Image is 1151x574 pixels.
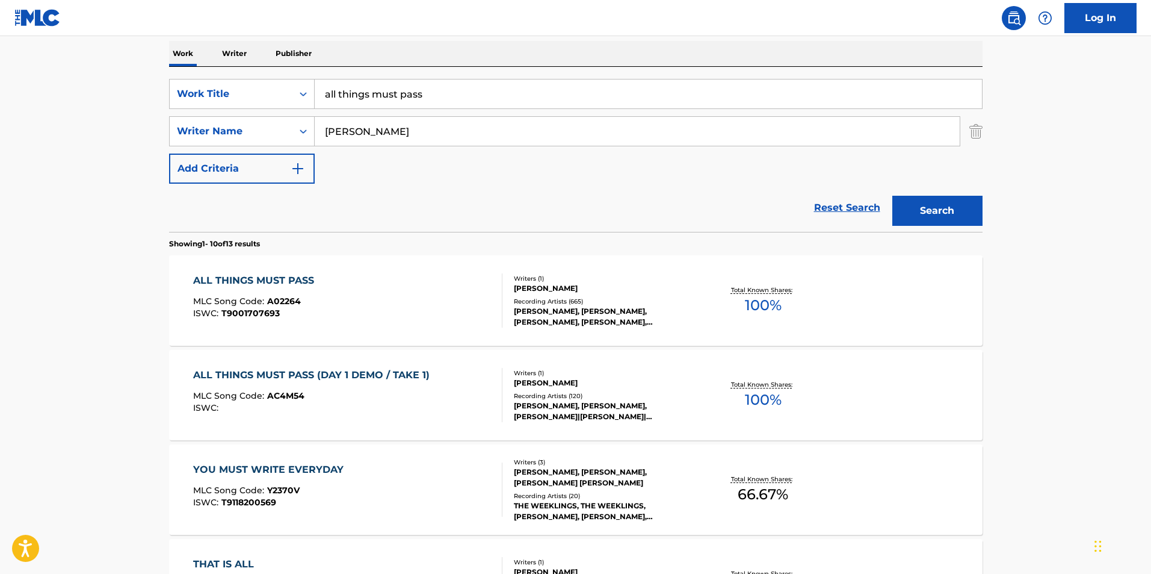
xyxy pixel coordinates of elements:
[514,467,696,488] div: [PERSON_NAME], [PERSON_NAME], [PERSON_NAME] [PERSON_NAME]
[514,378,696,388] div: [PERSON_NAME]
[272,41,315,66] p: Publisher
[221,497,276,508] span: T9118200569
[193,273,320,288] div: ALL THINGS MUST PASS
[738,484,788,505] span: 66.67 %
[193,390,267,401] span: MLC Song Code :
[291,161,305,176] img: 9d2ae6d4665cec9f34b9.svg
[514,297,696,306] div: Recording Artists ( 665 )
[514,306,696,328] div: [PERSON_NAME], [PERSON_NAME], [PERSON_NAME], [PERSON_NAME], [PERSON_NAME], [PERSON_NAME], [PERSON...
[193,308,221,319] span: ISWC :
[169,154,315,184] button: Add Criteria
[1091,516,1151,574] iframe: Chat Widget
[193,402,221,413] span: ISWC :
[808,195,886,221] a: Reset Search
[169,350,983,440] a: ALL THINGS MUST PASS (DAY 1 DEMO / TAKE 1)MLC Song Code:AC4M54ISWC:Writers (1)[PERSON_NAME]Record...
[193,296,267,307] span: MLC Song Code :
[745,295,782,316] span: 100 %
[218,41,250,66] p: Writer
[1002,6,1026,30] a: Public Search
[193,368,436,382] div: ALL THINGS MUST PASS (DAY 1 DEMO / TAKE 1)
[193,485,267,496] span: MLC Song Code :
[1038,11,1052,25] img: help
[514,558,696,567] div: Writers ( 1 )
[1007,11,1021,25] img: search
[193,497,221,508] span: ISWC :
[1033,6,1057,30] div: Help
[514,501,696,522] div: THE WEEKLINGS, THE WEEKLINGS, [PERSON_NAME], [PERSON_NAME], [PERSON_NAME], [PERSON_NAME], SILVER ...
[14,9,61,27] img: MLC Logo
[892,196,983,226] button: Search
[745,389,782,411] span: 100 %
[193,557,298,572] div: THAT IS ALL
[514,392,696,401] div: Recording Artists ( 120 )
[169,445,983,535] a: YOU MUST WRITE EVERYDAYMLC Song Code:Y2370VISWC:T9118200569Writers (3)[PERSON_NAME], [PERSON_NAME...
[1094,528,1102,564] div: Drag
[514,458,696,467] div: Writers ( 3 )
[177,124,285,139] div: Writer Name
[514,283,696,294] div: [PERSON_NAME]
[514,274,696,283] div: Writers ( 1 )
[177,87,285,101] div: Work Title
[169,41,197,66] p: Work
[169,79,983,232] form: Search Form
[514,369,696,378] div: Writers ( 1 )
[514,491,696,501] div: Recording Artists ( 20 )
[267,296,301,307] span: A02264
[514,401,696,422] div: [PERSON_NAME], [PERSON_NAME], [PERSON_NAME]|[PERSON_NAME]|[PERSON_NAME]|[PERSON_NAME], [PERSON_NA...
[731,285,795,295] p: Total Known Shares:
[731,380,795,389] p: Total Known Shares:
[267,485,300,496] span: Y2370V
[1064,3,1137,33] a: Log In
[731,475,795,484] p: Total Known Shares:
[169,255,983,346] a: ALL THINGS MUST PASSMLC Song Code:A02264ISWC:T9001707693Writers (1)[PERSON_NAME]Recording Artists...
[193,463,350,477] div: YOU MUST WRITE EVERYDAY
[969,116,983,146] img: Delete Criterion
[221,308,280,319] span: T9001707693
[169,239,260,249] p: Showing 1 - 10 of 13 results
[267,390,304,401] span: AC4M54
